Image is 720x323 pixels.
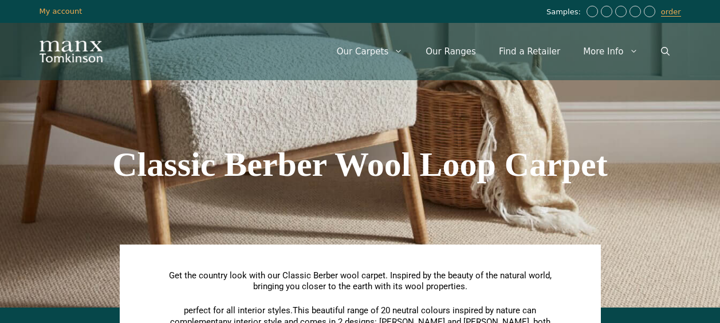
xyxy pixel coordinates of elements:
a: order [661,7,681,17]
a: My account [40,7,82,15]
a: More Info [572,34,649,69]
img: Manx Tomkinson [40,41,103,62]
span: perfect for all interior styles. [184,305,293,316]
nav: Primary [325,34,681,69]
a: Our Carpets [325,34,415,69]
a: Find a Retailer [487,34,572,69]
p: Get the country look with our Classic Berber wool carpet. Inspired by the beauty of the natural w... [163,270,558,293]
span: Samples: [546,7,584,17]
h1: Classic Berber Wool Loop Carpet [40,147,681,182]
a: Our Ranges [414,34,487,69]
a: Open Search Bar [650,34,681,69]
